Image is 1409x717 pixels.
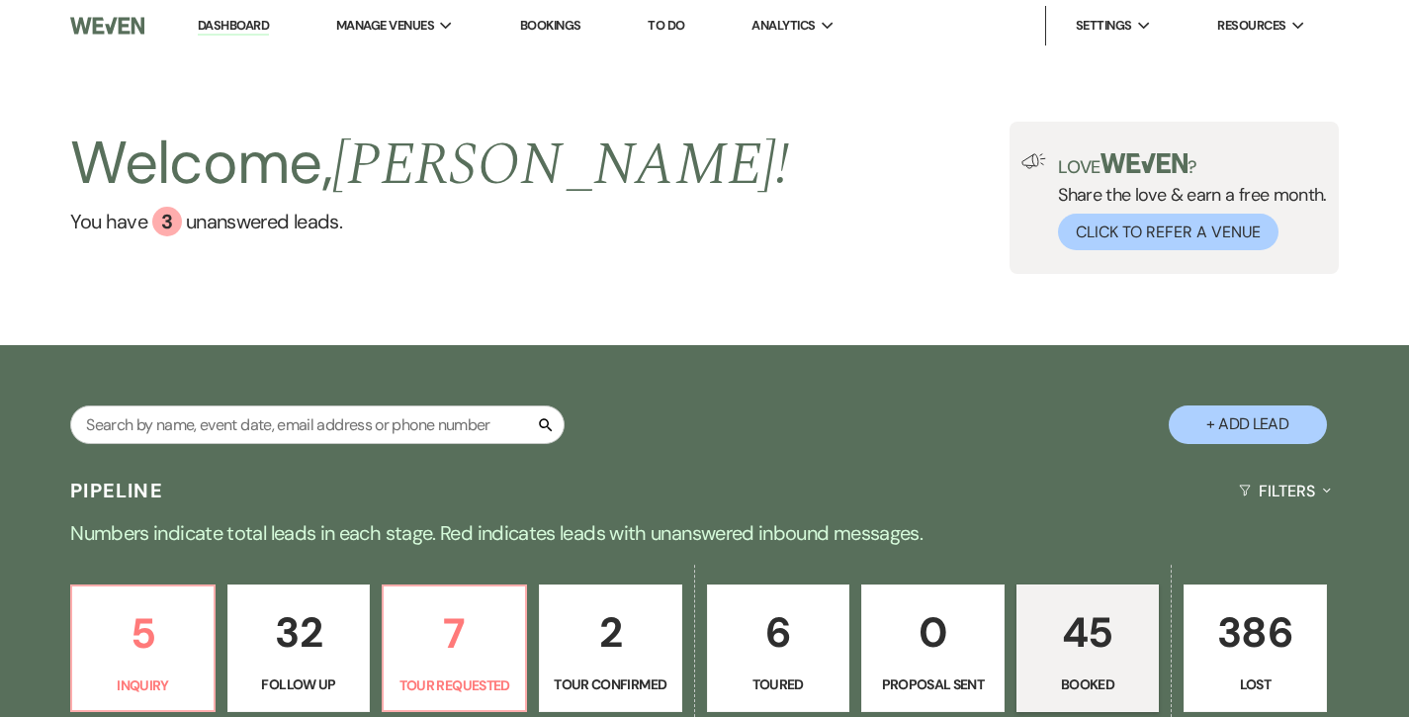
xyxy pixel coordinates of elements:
a: 45Booked [1016,584,1160,713]
p: Lost [1196,673,1314,695]
p: 7 [396,600,513,667]
p: 2 [552,599,669,666]
p: Inquiry [84,674,202,696]
span: [PERSON_NAME] ! [332,120,789,211]
span: Resources [1217,16,1285,36]
img: loud-speaker-illustration.svg [1021,153,1046,169]
p: Love ? [1058,153,1327,176]
button: + Add Lead [1169,405,1327,444]
p: Follow Up [240,673,358,695]
p: Booked [1029,673,1147,695]
span: Manage Venues [336,16,434,36]
a: 5Inquiry [70,584,216,713]
input: Search by name, event date, email address or phone number [70,405,565,444]
p: 45 [1029,599,1147,666]
a: 386Lost [1184,584,1327,713]
span: Analytics [751,16,815,36]
a: You have 3 unanswered leads. [70,207,789,236]
a: To Do [648,17,684,34]
a: Bookings [520,17,581,34]
p: 0 [874,599,992,666]
img: Weven Logo [70,5,144,46]
p: Proposal Sent [874,673,992,695]
p: 32 [240,599,358,666]
a: 6Toured [707,584,850,713]
button: Filters [1231,465,1339,517]
h3: Pipeline [70,477,163,504]
p: Tour Requested [396,674,513,696]
h2: Welcome, [70,122,789,207]
button: Click to Refer a Venue [1058,214,1278,250]
span: Settings [1076,16,1132,36]
a: 32Follow Up [227,584,371,713]
img: weven-logo-green.svg [1101,153,1189,173]
div: Share the love & earn a free month. [1046,153,1327,250]
a: Dashboard [198,17,269,36]
p: 6 [720,599,837,666]
p: 5 [84,600,202,667]
p: Toured [720,673,837,695]
p: 386 [1196,599,1314,666]
a: 2Tour Confirmed [539,584,682,713]
p: Tour Confirmed [552,673,669,695]
div: 3 [152,207,182,236]
a: 7Tour Requested [382,584,527,713]
a: 0Proposal Sent [861,584,1005,713]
